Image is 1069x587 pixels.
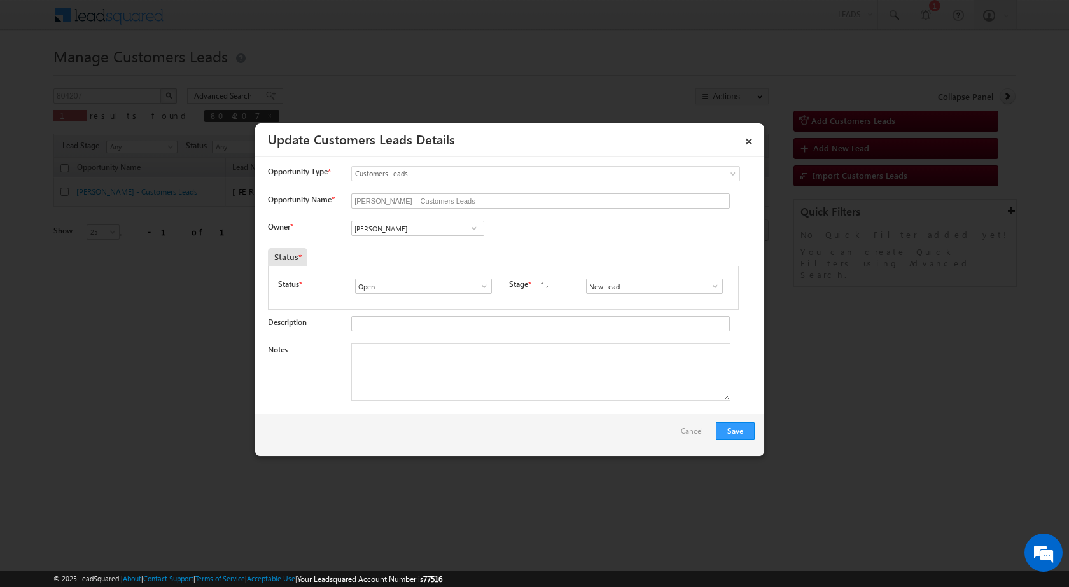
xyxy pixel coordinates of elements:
[738,128,760,150] a: ×
[17,118,232,381] textarea: Type your message and hit 'Enter'
[268,345,288,354] label: Notes
[268,166,328,177] span: Opportunity Type
[509,279,528,290] label: Stage
[355,279,492,294] input: Type to Search
[53,573,442,585] span: © 2025 LeadSquared | | | | |
[173,392,231,409] em: Start Chat
[22,67,53,83] img: d_60004797649_company_0_60004797649
[297,574,442,584] span: Your Leadsquared Account Number is
[268,130,455,148] a: Update Customers Leads Details
[278,279,299,290] label: Status
[268,222,293,231] label: Owner
[247,574,295,583] a: Acceptable Use
[143,574,193,583] a: Contact Support
[66,67,214,83] div: Chat with us now
[268,195,334,204] label: Opportunity Name
[351,221,484,236] input: Type to Search
[681,422,709,446] a: Cancel
[704,280,720,293] a: Show All Items
[195,574,245,583] a: Terms of Service
[466,222,482,235] a: Show All Items
[351,166,740,181] a: Customers Leads
[473,280,489,293] a: Show All Items
[209,6,239,37] div: Minimize live chat window
[423,574,442,584] span: 77516
[716,422,755,440] button: Save
[268,317,307,327] label: Description
[268,248,307,266] div: Status
[123,574,141,583] a: About
[352,168,688,179] span: Customers Leads
[586,279,723,294] input: Type to Search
